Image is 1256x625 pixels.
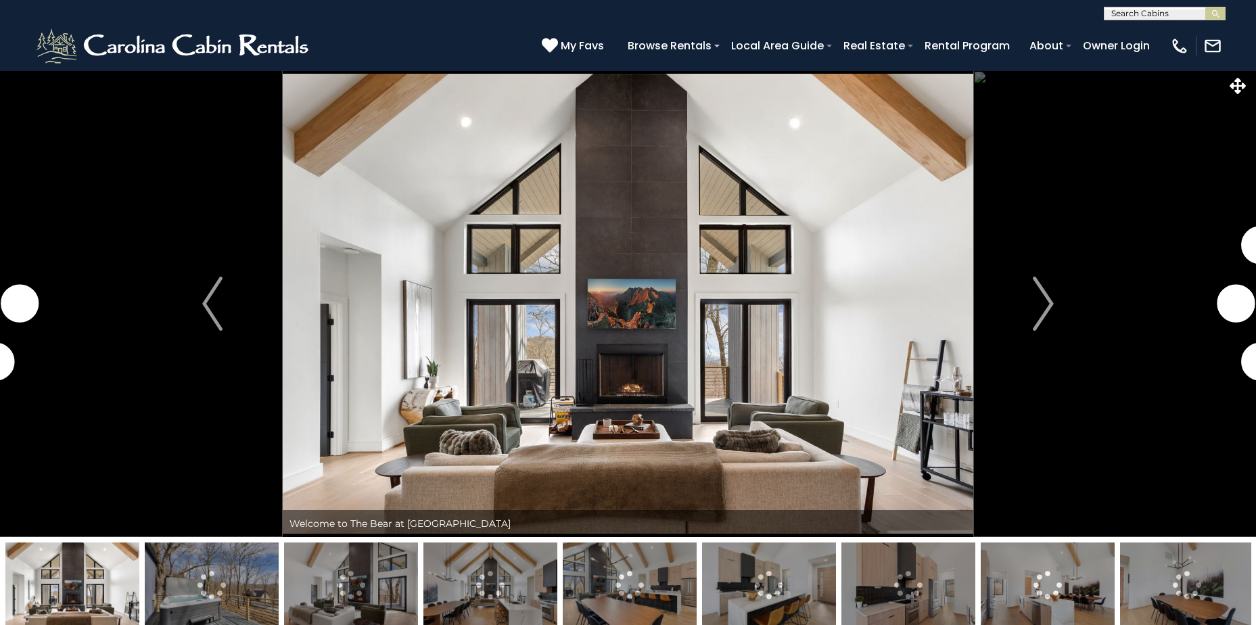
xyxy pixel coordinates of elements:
a: Rental Program [918,34,1017,57]
span: My Favs [561,37,604,54]
img: arrow [1033,277,1054,331]
img: arrow [202,277,223,331]
a: My Favs [542,37,607,55]
a: Real Estate [837,34,912,57]
button: Next [973,70,1113,537]
a: About [1023,34,1070,57]
a: Browse Rentals [621,34,718,57]
a: Local Area Guide [724,34,831,57]
img: White-1-2.png [34,26,315,66]
img: phone-regular-white.png [1170,37,1189,55]
img: mail-regular-white.png [1203,37,1222,55]
button: Previous [143,70,283,537]
div: Welcome to The Bear at [GEOGRAPHIC_DATA] [283,510,973,537]
a: Owner Login [1076,34,1157,57]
